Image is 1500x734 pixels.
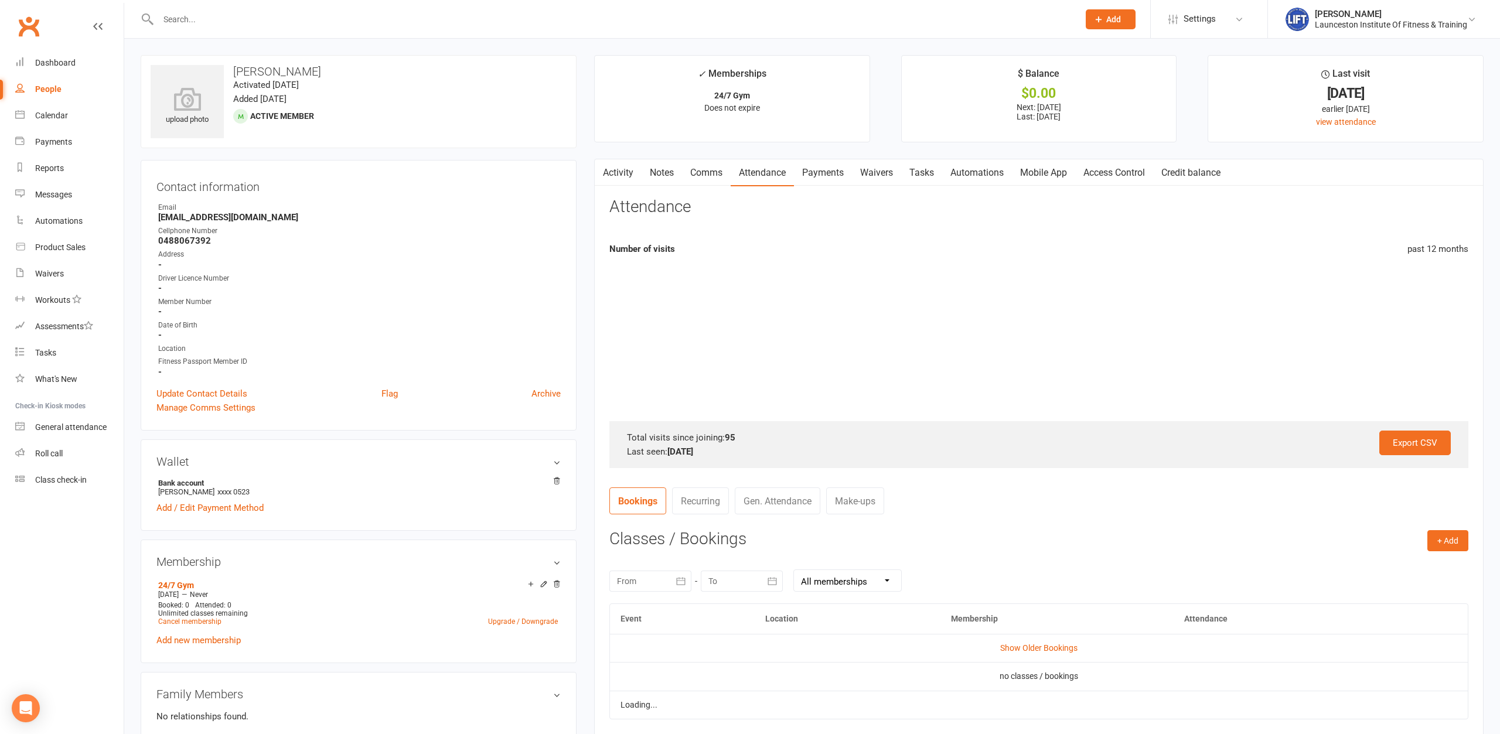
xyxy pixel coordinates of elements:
[912,103,1166,121] p: Next: [DATE] Last: [DATE]
[158,581,194,590] a: 24/7 Gym
[735,487,820,514] a: Gen. Attendance
[35,269,64,278] div: Waivers
[158,609,248,617] span: Unlimited classes remaining
[610,604,755,634] th: Event
[1018,66,1059,87] div: $ Balance
[156,176,561,193] h3: Contact information
[35,374,77,384] div: What's New
[852,159,901,186] a: Waivers
[158,367,561,377] strong: -
[610,691,1468,719] td: Loading...
[1315,9,1467,19] div: [PERSON_NAME]
[1000,643,1078,653] a: Show Older Bookings
[195,601,231,609] span: Attended: 0
[35,111,68,120] div: Calendar
[158,590,179,599] span: [DATE]
[15,50,124,76] a: Dashboard
[158,260,561,270] strong: -
[158,235,561,246] strong: 0488067392
[15,467,124,493] a: Class kiosk mode
[15,155,124,182] a: Reports
[15,208,124,234] a: Automations
[901,159,942,186] a: Tasks
[158,273,561,284] div: Driver Licence Number
[155,590,561,599] div: —
[158,479,555,487] strong: Bank account
[35,137,72,146] div: Payments
[156,455,561,468] h3: Wallet
[156,555,561,568] h3: Membership
[1321,66,1370,87] div: Last visit
[1427,530,1468,551] button: + Add
[672,487,729,514] a: Recurring
[15,76,124,103] a: People
[35,422,107,432] div: General attendance
[151,65,567,78] h3: [PERSON_NAME]
[1316,117,1376,127] a: view attendance
[35,322,93,331] div: Assessments
[609,244,675,254] strong: Number of visits
[156,709,561,723] p: No relationships found.
[1286,8,1309,31] img: thumb_image1711312309.png
[940,604,1174,634] th: Membership
[912,87,1166,100] div: $0.00
[704,103,760,112] span: Does not expire
[826,487,884,514] a: Make-ups
[667,446,693,457] strong: [DATE]
[627,445,1451,459] div: Last seen:
[250,111,314,121] span: Active member
[15,366,124,392] a: What's New
[158,601,189,609] span: Booked: 0
[1219,87,1472,100] div: [DATE]
[725,432,735,443] strong: 95
[15,340,124,366] a: Tasks
[12,694,40,722] div: Open Intercom Messenger
[682,159,731,186] a: Comms
[35,295,70,305] div: Workouts
[794,159,852,186] a: Payments
[381,387,398,401] a: Flag
[158,306,561,317] strong: -
[151,87,224,126] div: upload photo
[35,216,83,226] div: Automations
[155,11,1071,28] input: Search...
[233,80,299,90] time: Activated [DATE]
[609,487,666,514] a: Bookings
[15,287,124,313] a: Workouts
[156,688,561,701] h3: Family Members
[488,617,558,626] a: Upgrade / Downgrade
[610,662,1468,690] td: no classes / bookings
[158,330,561,340] strong: -
[1379,431,1451,455] a: Export CSV
[156,501,264,515] a: Add / Edit Payment Method
[158,296,561,308] div: Member Number
[642,159,682,186] a: Notes
[595,159,642,186] a: Activity
[15,182,124,208] a: Messages
[15,234,124,261] a: Product Sales
[531,387,561,401] a: Archive
[942,159,1012,186] a: Automations
[1075,159,1153,186] a: Access Control
[1407,242,1468,256] div: past 12 months
[1174,604,1395,634] th: Attendance
[158,226,561,237] div: Cellphone Number
[627,431,1451,445] div: Total visits since joining:
[1184,6,1216,32] span: Settings
[158,343,561,354] div: Location
[609,530,1468,548] h3: Classes / Bookings
[15,261,124,287] a: Waivers
[609,198,691,216] h3: Attendance
[755,604,940,634] th: Location
[1219,103,1472,115] div: earlier [DATE]
[158,617,221,626] a: Cancel membership
[217,487,250,496] span: xxxx 0523
[158,212,561,223] strong: [EMAIL_ADDRESS][DOMAIN_NAME]
[714,91,750,100] strong: 24/7 Gym
[15,129,124,155] a: Payments
[15,414,124,441] a: General attendance kiosk mode
[1153,159,1229,186] a: Credit balance
[1106,15,1121,24] span: Add
[1086,9,1136,29] button: Add
[35,475,87,484] div: Class check-in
